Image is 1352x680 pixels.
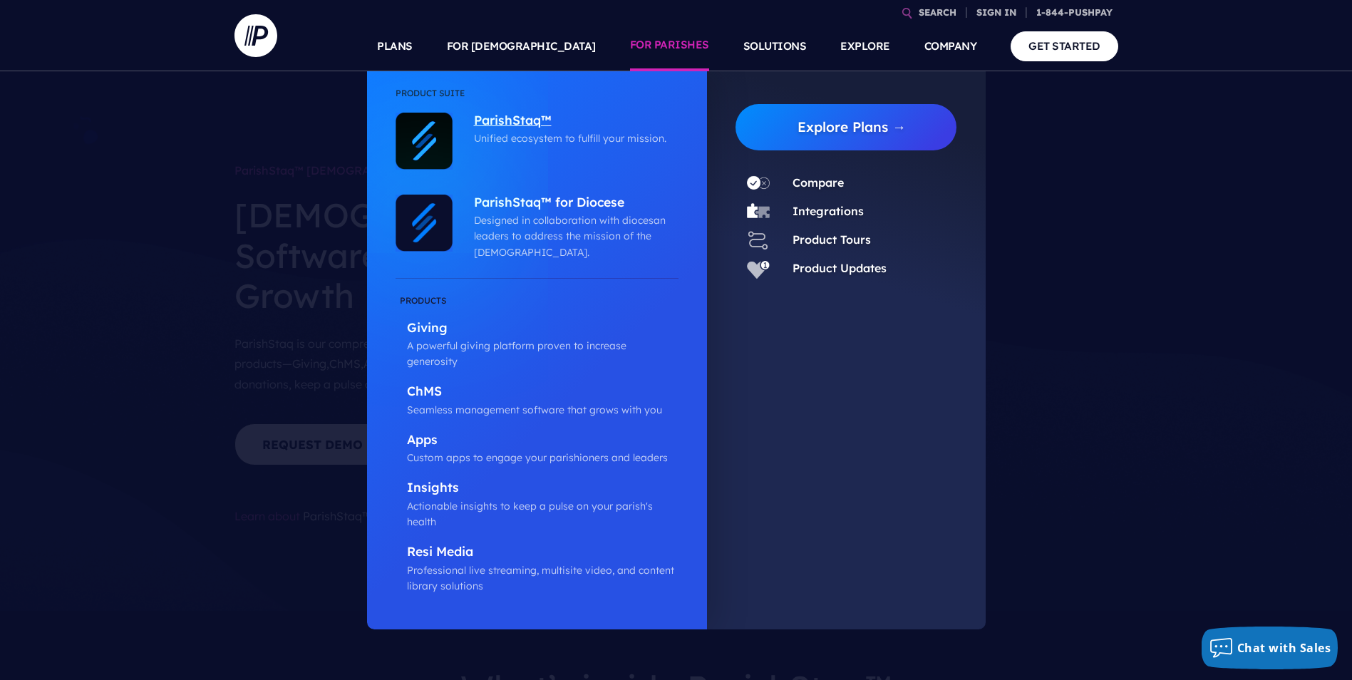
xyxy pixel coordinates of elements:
a: Insights Actionable insights to keep a pulse on your parish's health [396,480,678,530]
img: Product Tours - Icon [747,229,770,252]
a: ParishStaq™ Unified ecosystem to fulfill your mission. [453,113,671,147]
a: COMPANY [924,21,977,71]
p: Actionable insights to keep a pulse on your parish's health [407,498,678,530]
img: Integrations - Icon [747,200,770,223]
a: FOR [DEMOGRAPHIC_DATA] [447,21,596,71]
p: Insights [407,480,678,498]
a: SOLUTIONS [743,21,807,71]
p: ChMS [407,383,678,401]
a: Integrations [793,204,864,218]
p: Resi Media [407,544,678,562]
a: EXPLORE [840,21,890,71]
a: Product Tours - Icon [736,229,781,252]
p: Designed in collaboration with diocesan leaders to address the mission of the [DEMOGRAPHIC_DATA]. [474,212,671,260]
a: GET STARTED [1011,31,1118,61]
a: Resi Media Professional live streaming, multisite video, and content library solutions [396,544,678,594]
a: ParishStaq™ for Diocese Designed in collaboration with diocesan leaders to address the mission of... [453,195,671,260]
img: ParishStaq™ - Icon [396,113,453,170]
a: Apps Custom apps to engage your parishioners and leaders [396,432,678,466]
p: ParishStaq™ [474,113,671,130]
a: PLANS [377,21,413,71]
img: ParishStaq™ for Diocese - Icon [396,195,453,252]
p: Giving [407,320,678,338]
a: Giving A powerful giving platform proven to increase generosity [396,293,678,370]
img: Compare - Icon [747,172,770,195]
p: Apps [407,432,678,450]
p: Professional live streaming, multisite video, and content library solutions [407,562,678,594]
p: Seamless management software that grows with you [407,402,678,418]
a: Product Tours [793,232,871,247]
a: Integrations - Icon [736,200,781,223]
a: Compare - Icon [736,172,781,195]
button: Chat with Sales [1202,627,1338,669]
p: A powerful giving platform proven to increase generosity [407,338,678,370]
a: Explore Plans → [747,104,957,150]
p: ParishStaq™ for Diocese [474,195,671,212]
a: Compare [793,175,844,190]
a: FOR PARISHES [630,21,709,71]
span: Chat with Sales [1237,640,1331,656]
a: Product Updates - Icon [736,257,781,280]
p: Unified ecosystem to fulfill your mission. [474,130,671,146]
img: Product Updates - Icon [747,257,770,280]
p: Custom apps to engage your parishioners and leaders [407,450,678,465]
li: Product Suite [396,86,678,113]
a: Product Updates [793,261,887,275]
a: ChMS Seamless management software that grows with you [396,383,678,418]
